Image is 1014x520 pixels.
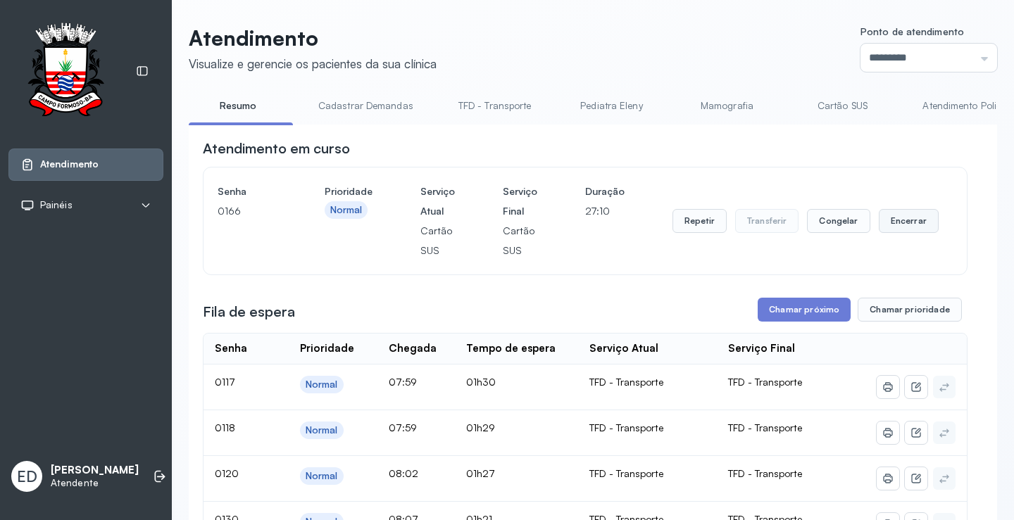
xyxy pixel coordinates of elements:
a: Atendimento [20,158,151,172]
div: Normal [330,204,363,216]
span: 01h30 [466,376,496,388]
a: Cartão SUS [793,94,891,118]
span: Atendimento [40,158,99,170]
div: Normal [306,470,338,482]
span: 01h27 [466,467,495,479]
h3: Fila de espera [203,302,295,322]
p: Cartão SUS [420,221,455,260]
div: TFD - Transporte [589,467,706,480]
p: 27:10 [585,201,625,221]
div: Prioridade [300,342,354,355]
div: Chegada [389,342,437,355]
button: Encerrar [879,209,939,233]
div: Normal [306,379,338,391]
span: 07:59 [389,376,417,388]
span: 0117 [215,376,235,388]
span: 0118 [215,421,235,433]
div: Serviço Final [728,342,795,355]
div: Visualize e gerencie os pacientes da sua clínica [189,56,437,71]
a: Pediatra Eleny [562,94,661,118]
button: Chamar próximo [758,298,851,322]
h4: Serviço Final [503,182,537,221]
span: Painéis [40,199,73,211]
p: 0166 [218,201,277,221]
span: 07:59 [389,421,417,433]
h4: Prioridade [325,182,373,201]
span: TFD - Transporte [728,376,802,388]
h4: Senha [218,182,277,201]
h4: Duração [585,182,625,201]
span: TFD - Transporte [728,421,802,433]
h4: Serviço Atual [420,182,455,221]
span: Ponto de atendimento [860,25,964,37]
p: Cartão SUS [503,221,537,260]
div: Senha [215,342,247,355]
img: Logotipo do estabelecimento [15,23,116,120]
span: 01h29 [466,421,495,433]
div: TFD - Transporte [589,421,706,434]
span: 08:02 [389,467,418,479]
a: TFD - Transporte [444,94,546,118]
h3: Atendimento em curso [203,139,350,158]
button: Repetir [672,209,727,233]
div: Tempo de espera [466,342,556,355]
div: Serviço Atual [589,342,658,355]
button: Transferir [735,209,799,233]
a: Resumo [189,94,287,118]
span: 0120 [215,467,239,479]
span: TFD - Transporte [728,467,802,479]
button: Chamar prioridade [858,298,962,322]
a: Mamografia [677,94,776,118]
p: [PERSON_NAME] [51,464,139,477]
p: Atendimento [189,25,437,51]
div: Normal [306,424,338,436]
div: TFD - Transporte [589,376,706,388]
a: Cadastrar Demandas [304,94,427,118]
p: Atendente [51,477,139,489]
button: Congelar [807,209,870,233]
